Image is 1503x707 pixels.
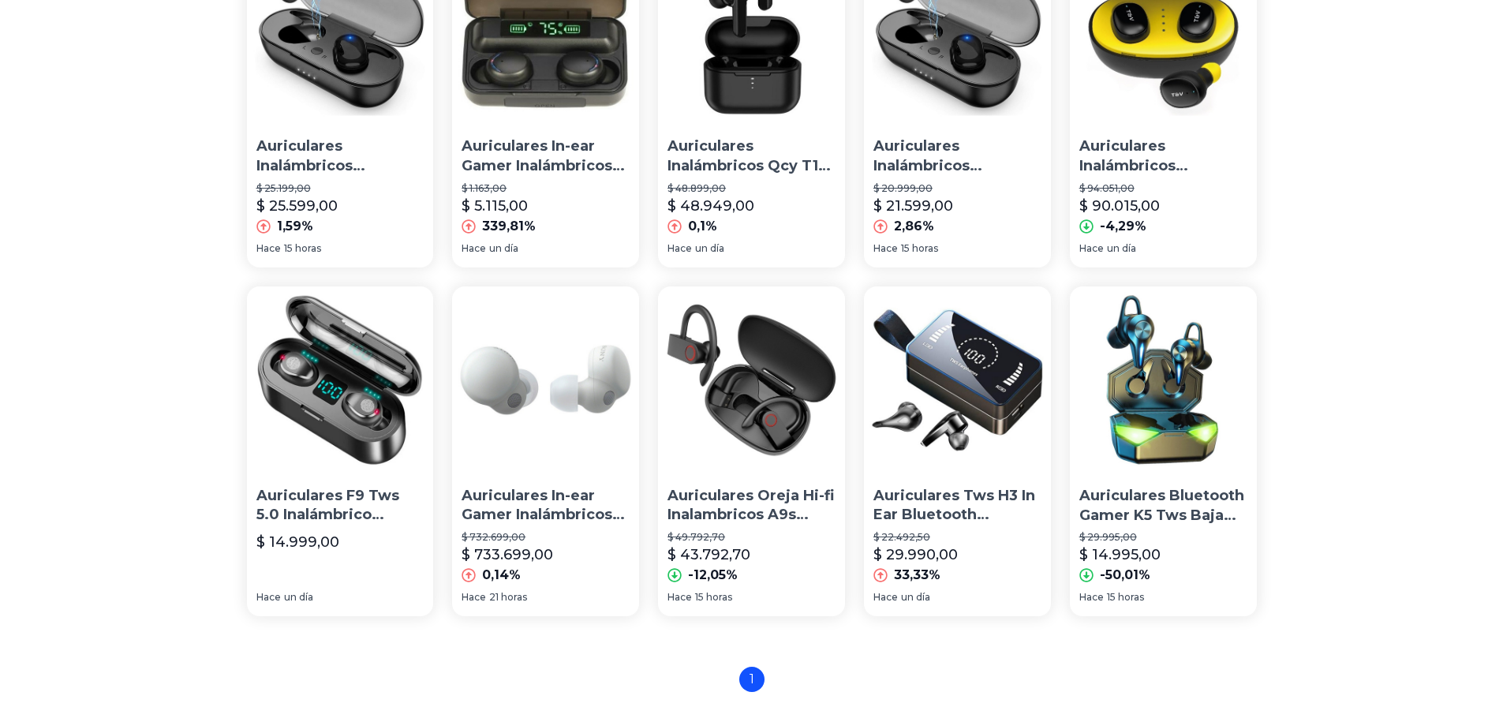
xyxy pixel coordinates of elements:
p: $ 29.995,00 [1079,531,1247,544]
p: $ 94.051,00 [1079,182,1247,195]
p: $ 22.492,50 [873,531,1041,544]
p: -4,29% [1100,217,1146,236]
span: Hace [462,242,486,255]
p: $ 5.115,00 [462,195,528,217]
p: Auriculares In-ear Gamer Inalámbricos Tws F9-5 Bth-f9-5 Negro Con [PERSON_NAME] Verde Led [462,137,630,176]
span: Hace [462,591,486,604]
a: Auriculares In-ear Gamer Inalámbricos Sony Tws Linkbuds S Yy2950 BlancoAuriculares In-ear Gamer I... [452,286,639,616]
a: Auriculares F9 Tws 5.0 Inalámbrico Bluetooth Touch DigitalAuriculares F9 Tws 5.0 Inalámbrico Blue... [247,286,434,616]
p: 1,59% [277,217,313,236]
p: $ 733.699,00 [462,544,553,566]
p: 2,86% [894,217,934,236]
span: 15 horas [695,591,732,604]
p: 339,81% [482,217,536,236]
p: $ 48.899,00 [667,182,836,195]
p: 33,33% [894,566,940,585]
span: un día [695,242,724,255]
p: $ 1.163,00 [462,182,630,195]
p: 0,14% [482,566,521,585]
p: Auriculares Inalámbricos Bluetooth 5.0 Y30 Tws Táctiles [873,137,1041,176]
img: Auriculares Bluetooth Gamer K5 Tws Baja Latencia 0.06ms Hifi [1070,286,1257,473]
span: Hace [667,591,692,604]
p: $ 90.015,00 [1079,195,1160,217]
img: Auriculares Tws H3 In Ear Bluetooth Inalambricos Sumergibles [864,286,1051,473]
span: Hace [256,242,281,255]
a: Auriculares Oreja Hi-fi Inalambricos A9s Earbuds Running TwsAuriculares Oreja Hi-fi Inalambricos ... [658,286,845,616]
span: un día [1107,242,1136,255]
span: 21 horas [489,591,527,604]
p: Auriculares Bluetooth Gamer K5 Tws Baja Latencia 0.06ms [PERSON_NAME] [1079,486,1247,526]
a: Auriculares Bluetooth Gamer K5 Tws Baja Latencia 0.06ms HifiAuriculares Bluetooth Gamer K5 Tws Ba... [1070,286,1257,616]
p: 0,1% [688,217,717,236]
span: un día [284,591,313,604]
p: Auriculares In-ear Gamer Inalámbricos Sony Tws Linkbuds S Yy2950 [PERSON_NAME] [462,486,630,526]
span: un día [901,591,930,604]
p: Auriculares Oreja Hi-fi Inalambricos A9s Earbuds Running Tws [667,486,836,526]
p: $ 21.599,00 [873,195,953,217]
span: un día [489,242,518,255]
span: Hace [873,242,898,255]
p: $ 49.792,70 [667,531,836,544]
span: 15 horas [1107,591,1144,604]
p: $ 14.999,00 [256,531,339,553]
p: Auriculares Inalámbricos Qcy T11 Bluetooth 5.0 Tws Negro [667,137,836,176]
img: Auriculares F9 Tws 5.0 Inalámbrico Bluetooth Touch Digital [247,286,434,473]
p: $ 25.599,00 [256,195,338,217]
p: -50,01% [1100,566,1150,585]
p: $ 14.995,00 [1079,544,1161,566]
p: Auriculares Inalámbricos Bluetooth 5.0 Y30 Tws Táctiles [256,137,424,176]
p: $ 20.999,00 [873,182,1041,195]
span: Hace [256,591,281,604]
span: Hace [873,591,898,604]
p: -12,05% [688,566,738,585]
span: Hace [1079,591,1104,604]
img: Auriculares In-ear Gamer Inalámbricos Sony Tws Linkbuds S Yy2950 Blanco [452,286,639,473]
p: Auriculares Tws H3 In Ear Bluetooth Inalambricos Sumergibles [873,486,1041,526]
span: 15 horas [284,242,321,255]
p: Auriculares F9 Tws 5.0 Inalámbrico Bluetooth Touch Digital [256,486,424,526]
p: $ 732.699,00 [462,531,630,544]
p: $ 25.199,00 [256,182,424,195]
p: Auriculares Inalámbricos Bluetooth Thonet [PERSON_NAME] Tws Color Negro [1079,137,1247,176]
span: Hace [1079,242,1104,255]
span: 15 horas [901,242,938,255]
a: Auriculares Tws H3 In Ear Bluetooth Inalambricos SumergiblesAuriculares Tws H3 In Ear Bluetooth I... [864,286,1051,616]
img: Auriculares Oreja Hi-fi Inalambricos A9s Earbuds Running Tws [658,286,845,473]
p: $ 48.949,00 [667,195,754,217]
p: $ 43.792,70 [667,544,750,566]
p: $ 29.990,00 [873,544,958,566]
span: Hace [667,242,692,255]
